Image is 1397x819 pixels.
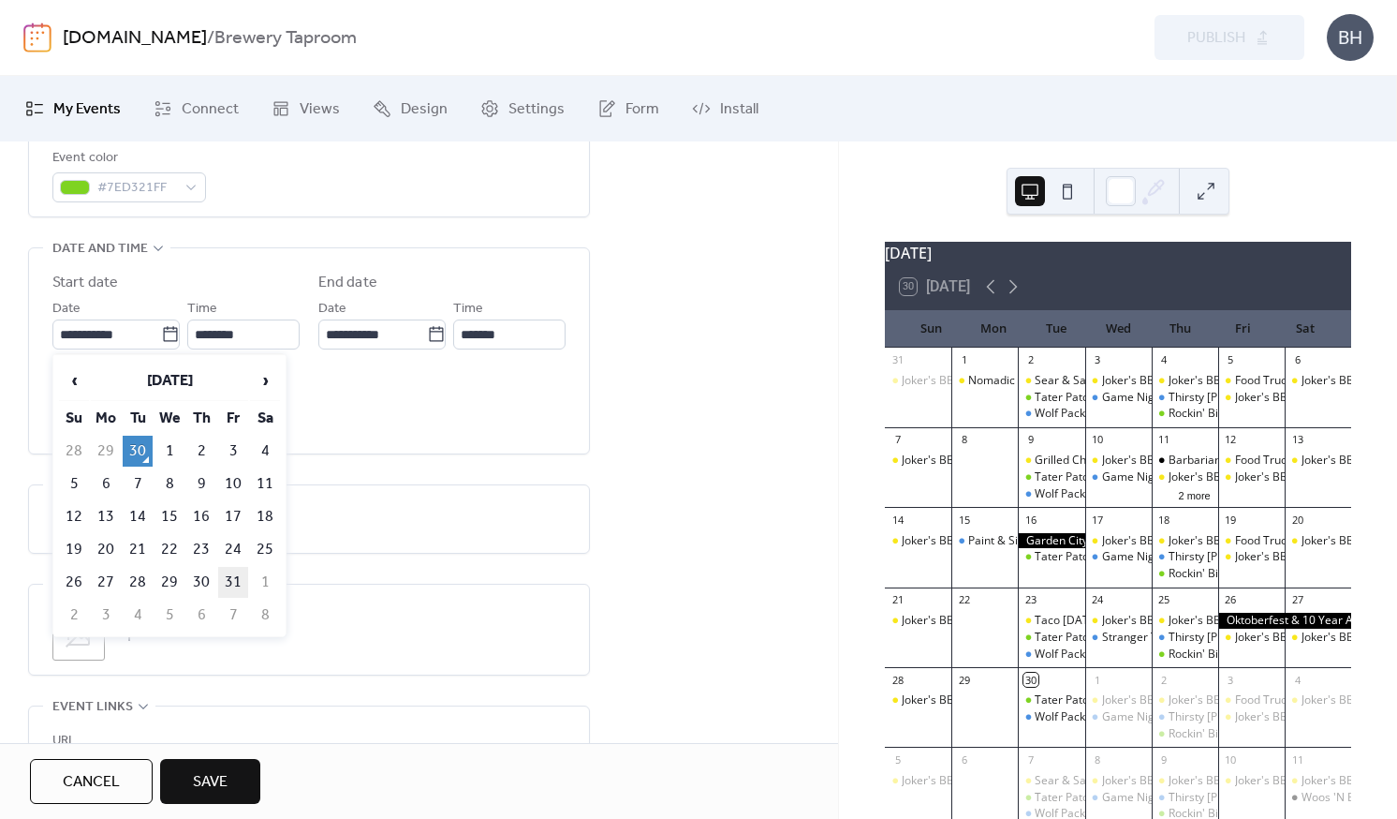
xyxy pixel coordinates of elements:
td: 5 [154,600,184,631]
div: Joker's BBQ [1152,373,1218,389]
td: 9 [186,469,216,499]
div: Joker's BBQ [1169,692,1229,708]
div: Joker's BBQ [1102,533,1163,549]
div: Tater Patch Tuesday [1018,790,1084,806]
div: Game Night Live Trivia [1085,709,1152,725]
div: Joker's BBQ [1102,453,1163,469]
td: 23 [186,534,216,565]
div: Barbarians Give a Damn w/ Stay; and Play [1169,453,1387,469]
td: 29 [154,567,184,598]
div: Food Truck Fridays [1218,373,1285,389]
div: [DATE] [885,242,1351,264]
div: Rockin' Bingo! [1152,726,1218,742]
span: Form [625,98,659,121]
div: Joker's BBQ [1152,613,1218,629]
span: Views [300,98,340,121]
div: Joker's BBQ [1085,773,1152,789]
span: Event links [52,696,133,719]
div: Oktoberfest & 10 Year Anniversary Party [1218,613,1351,629]
div: Joker's BBQ [1152,533,1218,549]
div: Thirsty Thor's Days: Live music & new beers on draft [1152,549,1218,565]
div: 11 [1290,752,1304,767]
div: Sun [900,310,963,348]
div: Game Night Live Trivia [1085,390,1152,406]
div: Barbarians Give a Damn w/ Stay; and Play [1152,453,1218,469]
div: Tater Patch [DATE] [1035,692,1134,708]
div: 15 [957,513,971,527]
div: Food Truck Fridays [1218,692,1285,708]
div: Garden City- Closed for Private Event [1018,533,1084,549]
td: 2 [59,600,89,631]
div: Food Truck Fridays [1235,533,1332,549]
div: URL [52,730,562,752]
div: 3 [1091,353,1105,367]
div: Tater Patch Tuesday [1018,630,1084,646]
div: 23 [1023,593,1037,607]
div: Paint & Sip with Indigo Easel [951,533,1018,549]
span: My Events [53,98,121,121]
div: BH [1327,14,1374,61]
div: 22 [957,593,971,607]
div: Rockin' Bingo! [1169,406,1241,422]
div: Mon [963,310,1025,348]
div: Joker's BBQ [885,692,951,708]
div: Nomadic Oven Food Truck [968,373,1105,389]
td: 3 [218,436,248,467]
div: 1 [957,353,971,367]
div: Joker's BBQ [885,533,951,549]
div: 19 [1224,513,1238,527]
div: Rockin' Bingo! [1169,566,1241,582]
div: Wolf Pack Running Club [1035,486,1156,502]
div: Joker's BBQ [1218,709,1285,725]
div: 27 [1290,593,1304,607]
td: 7 [218,600,248,631]
div: Joker's BBQ [1169,773,1229,789]
td: 11 [250,469,280,499]
div: 7 [1023,752,1037,767]
div: Game Night Live Trivia [1102,390,1220,406]
div: 20 [1290,513,1304,527]
div: 1 [1091,673,1105,687]
div: 24 [1091,593,1105,607]
div: Game Night Live Trivia [1102,709,1220,725]
div: 4 [1157,353,1171,367]
th: Fr [218,403,248,434]
div: Rockin' Bingo! [1152,406,1218,422]
div: Taco [DATE] [1035,613,1099,629]
button: Save [160,759,260,804]
div: Joker's BBQ [1235,390,1296,406]
div: 18 [1157,513,1171,527]
div: 6 [957,752,971,767]
div: Joker's BBQ [1235,630,1296,646]
div: Joker's BBQ [1085,453,1152,469]
span: ‹ [60,362,88,399]
div: Wolf Pack Running Club [1035,406,1156,422]
div: 17 [1091,513,1105,527]
span: Connect [182,98,239,121]
div: Game Night Live Trivia [1085,790,1152,806]
div: 9 [1157,752,1171,767]
div: Tater Patch Tuesday [1018,390,1084,406]
div: Thirsty Thor's Days: Live music & new beers on draft [1152,790,1218,806]
td: 31 [218,567,248,598]
a: [DOMAIN_NAME] [63,21,207,56]
div: Game Night Live Trivia [1085,469,1152,485]
div: Joker's BBQ [902,533,963,549]
div: Joker's BBQ [1152,692,1218,708]
div: Wolf Pack Running Club [1018,406,1084,422]
div: Wed [1087,310,1150,348]
div: Joker's BBQ [1218,549,1285,565]
td: 3 [91,600,121,631]
div: Sear & Savor [1018,773,1084,789]
div: Joker's BBQ [1169,373,1229,389]
div: Tater Patch [DATE] [1035,390,1134,406]
td: 21 [123,534,153,565]
div: Game Night Live Trivia [1085,549,1152,565]
div: Food Truck Fridays [1218,453,1285,469]
div: Joker's BBQ [1085,373,1152,389]
div: 2 [1023,353,1037,367]
a: Install [678,83,772,134]
button: 2 more [1171,486,1218,502]
div: 31 [890,353,904,367]
div: Joker's BBQ [885,373,951,389]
